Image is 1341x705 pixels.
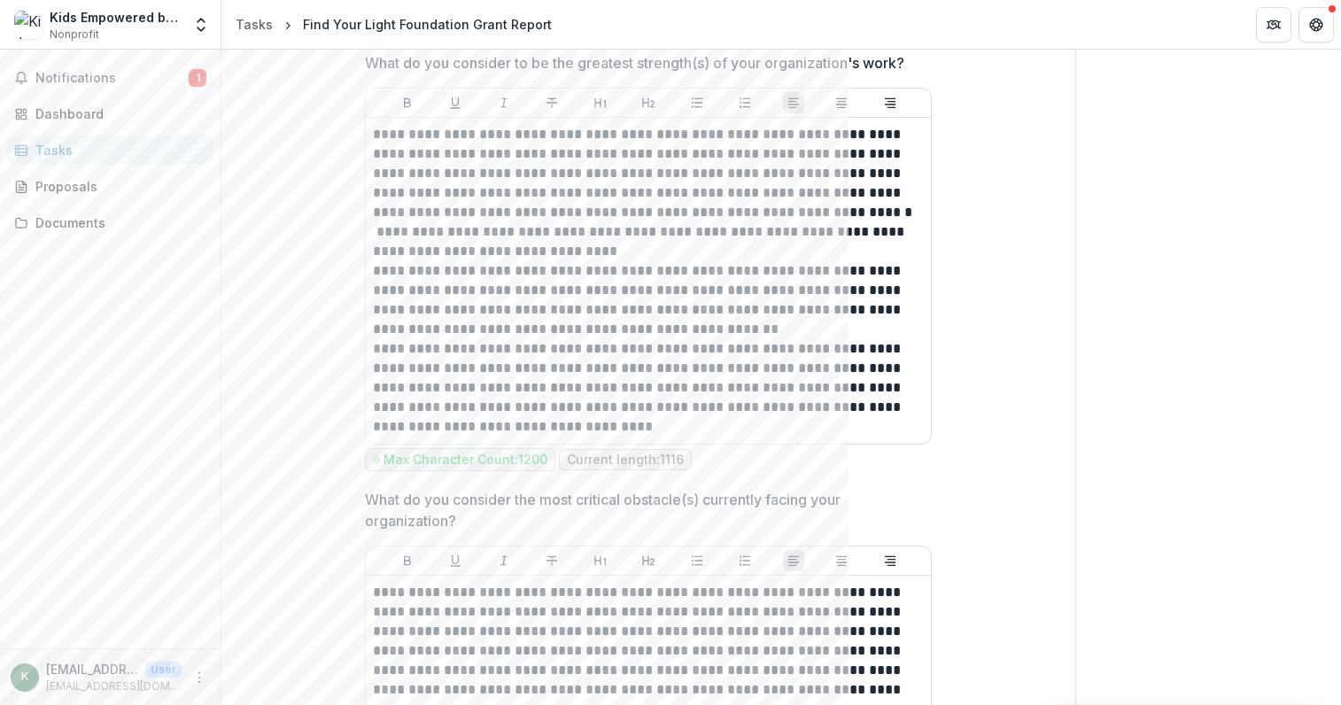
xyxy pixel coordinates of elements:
div: Find Your Light Foundation Grant Report [303,15,552,34]
p: What do you consider to be the greatest strength(s) of your organization's work? [365,52,904,74]
p: Max Character Count: 1200 [384,453,547,468]
button: Heading 1 [590,550,611,571]
div: Proposals [35,177,199,196]
button: Align Right [880,92,901,113]
button: Underline [445,92,466,113]
button: Heading 2 [638,550,659,571]
button: Partners [1256,7,1291,43]
button: Bold [397,92,418,113]
button: Get Help [1298,7,1334,43]
button: Bold [397,550,418,571]
a: Tasks [229,12,280,37]
button: Strike [541,550,562,571]
button: More [189,667,210,688]
div: Tasks [236,15,273,34]
button: Ordered List [734,550,756,571]
button: Bullet List [686,550,708,571]
button: Heading 2 [638,92,659,113]
p: User [145,662,182,678]
a: Tasks [7,136,213,165]
div: kscott@keysmusic.org [21,671,28,683]
p: [EMAIL_ADDRESS][DOMAIN_NAME] [46,678,182,694]
p: What do you consider the most critical obstacle(s) currently facing your organization? [365,489,921,531]
button: Heading 1 [590,92,611,113]
button: Align Center [831,550,852,571]
button: Align Right [880,550,901,571]
button: Align Left [783,92,804,113]
p: [EMAIL_ADDRESS][DOMAIN_NAME] [46,660,138,678]
button: Italicize [493,550,515,571]
button: Italicize [493,92,515,113]
div: Kids Empowered by Your Support, Inc. [50,8,182,27]
a: Documents [7,208,213,237]
p: Current length: 1116 [567,453,684,468]
button: Underline [445,550,466,571]
button: Open entity switcher [189,7,213,43]
img: Kids Empowered by Your Support, Inc. [14,11,43,39]
span: 1 [189,69,206,87]
button: Align Left [783,550,804,571]
button: Align Center [831,92,852,113]
div: Tasks [35,141,199,159]
button: Notifications1 [7,64,213,92]
a: Dashboard [7,99,213,128]
span: Nonprofit [50,27,99,43]
button: Strike [541,92,562,113]
nav: breadcrumb [229,12,559,37]
span: Notifications [35,71,189,86]
div: Documents [35,213,199,232]
a: Proposals [7,172,213,201]
button: Bullet List [686,92,708,113]
div: Dashboard [35,105,199,123]
button: Ordered List [734,92,756,113]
